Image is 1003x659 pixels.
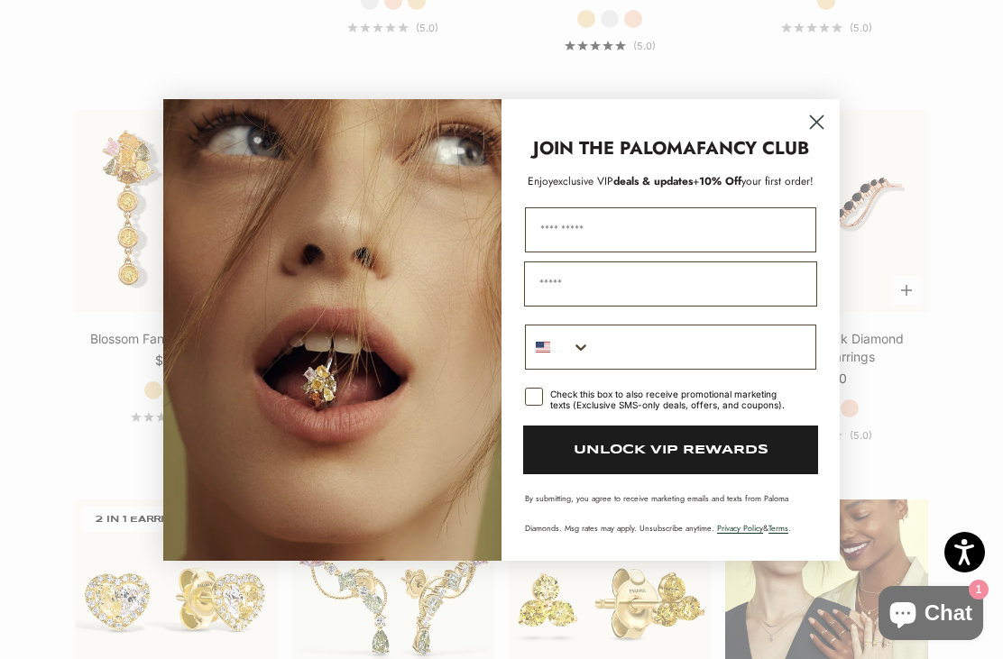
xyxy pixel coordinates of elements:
span: + your first order! [693,173,814,189]
span: Enjoy [528,173,553,189]
a: Terms [768,522,788,534]
span: exclusive VIP [553,173,613,189]
strong: FANCY CLUB [696,135,809,161]
input: Email [524,261,817,307]
span: 10% Off [699,173,741,189]
span: & . [717,522,791,534]
strong: JOIN THE PALOMA [533,135,696,161]
img: Loading... [163,99,502,561]
button: Search Countries [526,325,591,369]
div: Check this box to also receive promotional marketing texts (Exclusive SMS-only deals, offers, and... [550,389,795,410]
span: deals & updates [553,173,693,189]
button: UNLOCK VIP REWARDS [523,426,818,474]
input: First Name [525,207,816,252]
p: By submitting, you agree to receive marketing emails and texts from Paloma Diamonds. Msg rates ma... [525,492,816,534]
a: Privacy Policy [717,522,763,534]
img: United States [536,340,550,354]
button: Close dialog [801,106,833,138]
